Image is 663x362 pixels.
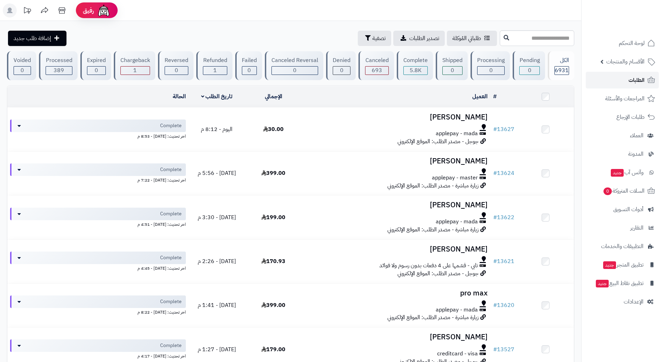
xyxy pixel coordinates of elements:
[357,51,395,80] a: Canceled 693
[602,260,644,270] span: تطبيق المتجر
[554,56,569,64] div: الكل
[10,220,186,228] div: اخر تحديث: [DATE] - 4:51 م
[397,137,479,146] span: جوجل - مصدر الطلب: الموقع الإلكتروني
[586,219,659,236] a: التقارير
[305,289,488,297] h3: pro max
[528,66,531,75] span: 0
[242,67,256,75] div: 0
[586,201,659,218] a: أدوات التسويق
[10,352,186,359] div: اخر تحديث: [DATE] - 4:17 م
[261,213,285,222] span: 199.00
[493,169,497,177] span: #
[452,34,481,43] span: طلباتي المُوكلة
[293,66,297,75] span: 0
[198,257,236,265] span: [DATE] - 2:26 م
[387,313,479,322] span: زيارة مباشرة - مصدر الطلب: الموقع الإلكتروني
[14,34,51,43] span: إضافة طلب جديد
[409,34,439,43] span: تصدير الطلبات
[263,125,284,133] span: 30.00
[586,256,659,273] a: تطبيق المتجرجديد
[596,280,609,287] span: جديد
[305,245,488,253] h3: [PERSON_NAME]
[160,298,182,305] span: Complete
[198,213,236,222] span: [DATE] - 3:30 م
[493,125,497,133] span: #
[493,345,514,354] a: #13527
[203,56,227,64] div: Refunded
[493,213,497,222] span: #
[10,308,186,315] div: اخر تحديث: [DATE] - 8:22 م
[520,67,539,75] div: 0
[489,66,493,75] span: 0
[630,131,644,140] span: العملاء
[46,67,72,75] div: 389
[586,238,659,255] a: التطبيقات والخدمات
[157,51,195,80] a: Reversed 0
[54,66,64,75] span: 389
[379,262,478,270] span: تابي - قسّمها على 4 دفعات بدون رسوم ولا فوائد
[493,301,514,309] a: #13620
[606,57,645,67] span: الأقسام والمنتجات
[436,218,478,226] span: applepay - mada
[165,56,188,64] div: Reversed
[372,34,386,43] span: تصفية
[18,3,36,19] a: تحديثات المنصة
[358,31,391,46] button: تصفية
[38,51,79,80] a: Processed 389
[493,301,497,309] span: #
[261,169,285,177] span: 399.00
[586,183,659,199] a: السلات المتروكة0
[555,66,569,75] span: 6931
[595,278,644,288] span: تطبيق نقاط البيع
[403,56,428,64] div: Complete
[493,92,497,101] a: #
[443,67,462,75] div: 0
[511,51,546,80] a: Pending 0
[165,67,188,75] div: 0
[630,223,644,233] span: التقارير
[442,56,463,64] div: Shipped
[87,67,105,75] div: 0
[87,56,106,64] div: Expired
[586,109,659,125] a: طلبات الإرجاع
[305,333,488,341] h3: [PERSON_NAME]
[242,56,257,64] div: Failed
[546,51,576,80] a: الكل6931
[234,51,263,80] a: Failed 0
[95,66,98,75] span: 0
[247,66,251,75] span: 0
[261,345,285,354] span: 179.00
[586,72,659,88] a: الطلبات
[393,31,445,46] a: تصدير الطلبات
[395,51,434,80] a: Complete 5.8K
[340,66,344,75] span: 0
[601,241,644,251] span: التطبيقات والخدمات
[271,56,318,64] div: Canceled Reversal
[213,66,217,75] span: 1
[305,201,488,209] h3: [PERSON_NAME]
[586,90,659,107] a: المراجعات والأسئلة
[201,125,232,133] span: اليوم - 8:12 م
[628,149,644,159] span: المدونة
[120,56,150,64] div: Chargeback
[616,112,645,122] span: طلبات الإرجاع
[14,67,31,75] div: 0
[611,169,624,177] span: جديد
[447,31,497,46] a: طلباتي المُوكلة
[432,174,478,182] span: applepay - master
[436,130,478,138] span: applepay - mada
[175,66,178,75] span: 0
[198,345,236,354] span: [DATE] - 1:27 م
[365,56,388,64] div: Canceled
[519,56,539,64] div: Pending
[616,8,656,22] img: logo-2.png
[46,56,72,64] div: Processed
[493,213,514,222] a: #13622
[493,257,497,265] span: #
[10,176,186,183] div: اخر تحديث: [DATE] - 7:22 م
[586,127,659,144] a: العملاء
[493,257,514,265] a: #13621
[6,51,38,80] a: Voided 0
[10,132,186,139] div: اخر تحديث: [DATE] - 8:53 م
[133,66,137,75] span: 1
